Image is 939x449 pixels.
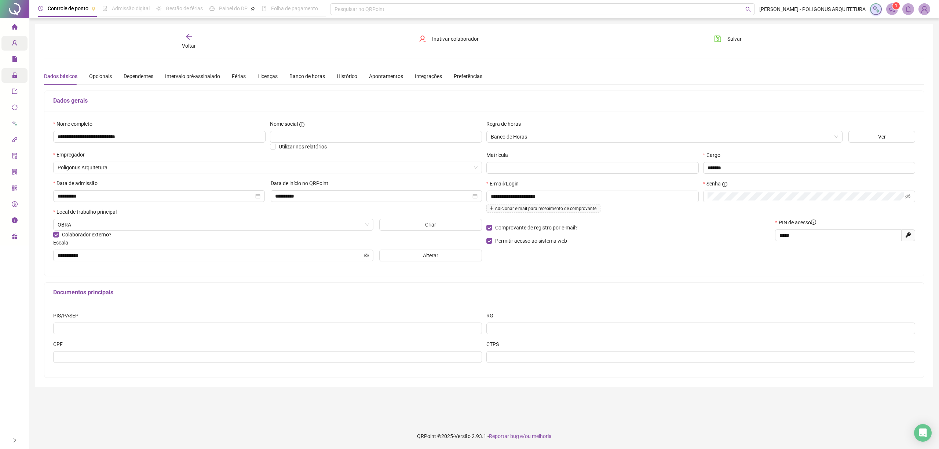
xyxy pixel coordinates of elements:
span: eye-invisible [905,194,910,199]
span: Painel do DP [219,5,248,11]
span: Salvar [727,35,742,43]
footer: QRPoint © 2025 - 2.93.1 - [29,423,939,449]
span: lock [12,69,18,84]
span: arrow-left [185,33,193,40]
span: save [714,35,721,43]
div: Histórico [337,72,357,80]
span: Criar [425,221,436,229]
span: info-circle [299,122,304,127]
span: solution [12,166,18,180]
button: Salvar [709,33,747,45]
label: Data de admissão [53,179,102,187]
span: user-delete [419,35,426,43]
span: Nome social [270,120,298,128]
label: Matrícula [486,151,513,159]
sup: 1 [892,2,900,10]
label: Nome completo [53,120,97,128]
span: Utilizar nos relatórios [279,144,327,150]
span: qrcode [12,182,18,196]
span: POLIGONUS ARQUITETURA LTDA [58,162,478,173]
span: sync [12,101,18,116]
span: export [12,85,18,100]
span: Ver [878,133,886,141]
span: notification [889,6,895,12]
div: Integrações [415,72,442,80]
span: info-circle [722,182,727,187]
div: Dependentes [124,72,153,80]
span: Senha [706,180,721,188]
span: Voltar [182,43,196,49]
span: search [745,7,751,12]
label: Cargo [703,151,725,159]
span: bell [905,6,911,12]
label: Empregador [53,151,89,159]
label: Data de início no QRPoint [271,179,333,187]
span: dollar [12,198,18,213]
span: eye [364,253,369,258]
div: Férias [232,72,246,80]
label: PIS/PASEP [53,312,83,320]
label: Regra de horas [486,120,526,128]
span: info-circle [811,220,816,225]
span: Gestão de férias [166,5,203,11]
label: Local de trabalho principal [53,208,121,216]
span: Admissão digital [112,5,150,11]
button: Criar [379,219,482,231]
div: Intervalo pré-assinalado [165,72,220,80]
span: file [12,53,18,67]
div: Dados básicos [44,72,77,80]
span: book [262,6,267,11]
span: clock-circle [38,6,43,11]
span: Controle de ponto [48,5,88,11]
span: PIN de acesso [779,218,816,227]
h5: Dados gerais [53,96,915,105]
span: sun [156,6,161,11]
button: Ver [848,131,915,143]
label: Escala [53,239,73,247]
button: Alterar [379,250,482,261]
h5: Documentos principais [53,288,915,297]
span: right [12,438,17,443]
div: Open Intercom Messenger [914,424,932,442]
div: Preferências [454,72,482,80]
span: file-done [102,6,107,11]
span: Inativar colaborador [432,35,479,43]
span: user-add [12,37,18,51]
span: home [12,21,18,35]
div: Apontamentos [369,72,403,80]
span: Banco de Horas [491,131,838,142]
div: Licenças [257,72,278,80]
span: Adicionar e-mail para recebimento de comprovante. [486,205,600,213]
label: E-mail/Login [486,180,523,188]
span: api [12,133,18,148]
button: Inativar colaborador [413,33,484,45]
div: Opcionais [89,72,112,80]
span: info-circle [12,214,18,229]
span: Alterar [423,251,438,260]
span: OBRA [58,219,369,230]
span: 1 [895,3,898,8]
label: RG [486,312,498,320]
span: dashboard [209,6,215,11]
span: Versão [454,433,471,439]
span: Comprovante de registro por e-mail? [495,225,578,231]
label: CPF [53,340,67,348]
span: Colaborador externo? [62,232,112,238]
img: 19998 [919,4,930,15]
img: sparkle-icon.fc2bf0ac1784a2077858766a79e2daf3.svg [872,5,880,13]
span: Folha de pagamento [271,5,318,11]
span: gift [12,230,18,245]
span: pushpin [91,7,96,11]
span: audit [12,150,18,164]
span: Reportar bug e/ou melhoria [489,433,552,439]
span: [PERSON_NAME] - POLIGONUS ARQUITETURA [759,5,866,13]
span: pushpin [251,7,255,11]
span: plus [489,206,494,210]
div: Banco de horas [289,72,325,80]
span: Permitir acesso ao sistema web [495,238,567,244]
label: CTPS [486,340,504,348]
